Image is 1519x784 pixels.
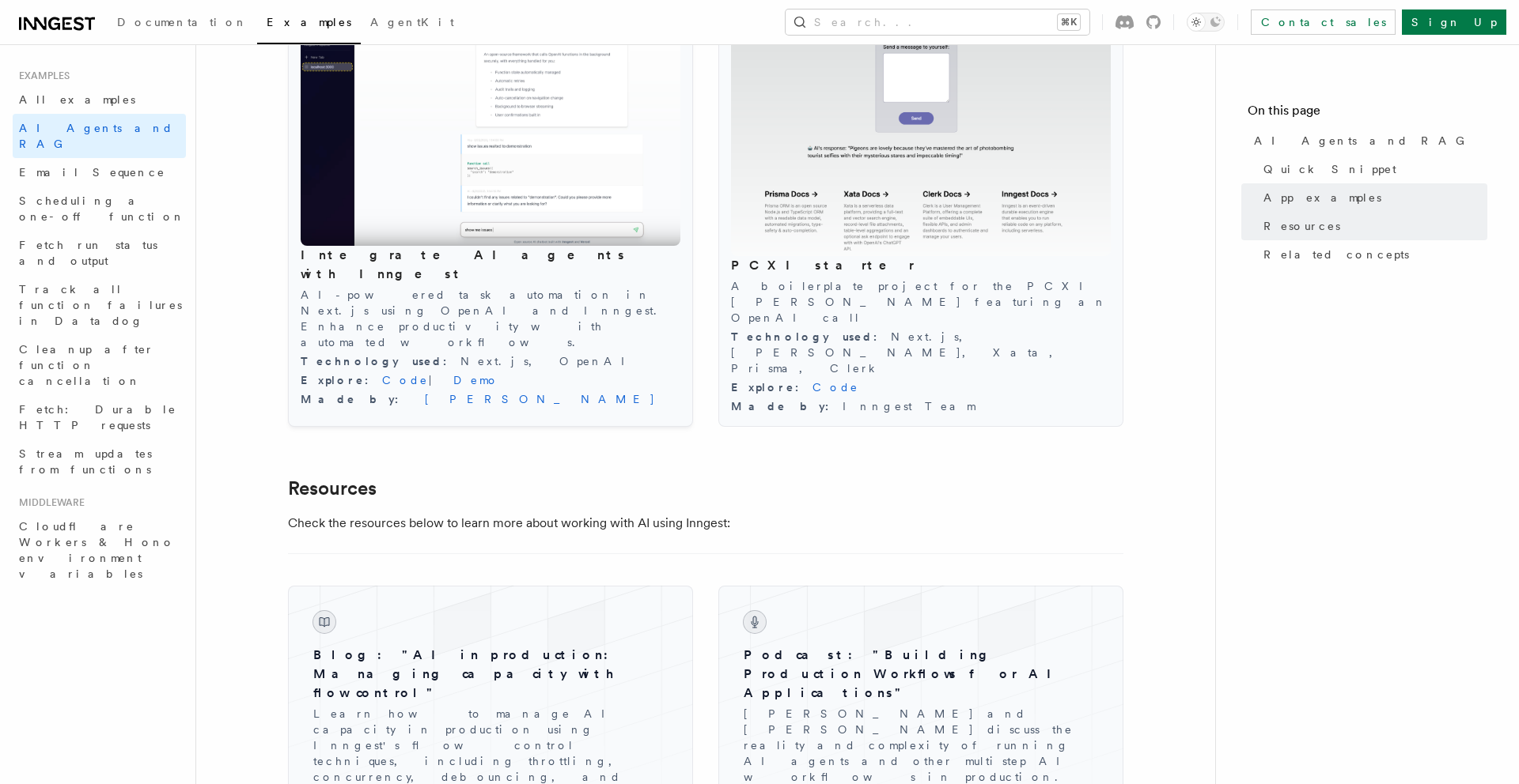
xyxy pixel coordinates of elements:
[731,278,1111,326] p: A boilerplate project for the PCXI [PERSON_NAME] featuring an OpenAI call
[1257,155,1487,183] a: Quick Snippet
[813,381,859,394] a: Code
[301,287,680,350] p: AI-powered task automation in Next.js using OpenAI and Inngest. Enhance productivity with automat...
[361,5,464,43] a: AgentKit
[13,275,186,335] a: Track all function failures in Datadog
[301,7,680,246] img: Integrate AI agents with Inngest
[19,520,175,580] span: Cloudflare Workers & Hono environment variables
[453,374,499,386] a: Demo
[731,381,813,394] span: Explore :
[382,374,429,386] a: Code
[1248,101,1487,126] h4: On this page
[1263,218,1340,234] span: Resources
[117,16,248,28] span: Documentation
[13,158,186,187] a: Email Sequence
[744,646,1098,703] h3: Podcast: "Building Production Workflows for AI Applications"
[301,372,680,388] div: |
[19,194,185,223] span: Scheduling a one-off function
[731,256,1111,275] h3: PCXI starter
[1058,14,1080,30] kbd: ⌘K
[370,16,454,28] span: AgentKit
[13,114,186,158] a: AI Agents and RAG
[786,9,1089,35] button: Search...⌘K
[13,335,186,395] a: Cleanup after function cancellation
[731,330,891,343] span: Technology used :
[267,16,351,28] span: Examples
[19,122,173,150] span: AI Agents and RAG
[313,646,668,703] h3: Blog: "AI in production: Managing capacity with flow control"
[13,70,70,82] span: Examples
[1257,240,1487,269] a: Related concepts
[19,343,154,387] span: Cleanup after function cancellation
[19,283,182,327] span: Track all function failures in Datadog
[13,512,186,588] a: Cloudflare Workers & Hono environment variables
[1254,133,1473,149] span: AI Agents and RAG
[301,246,680,284] h3: Integrate AI agents with Inngest
[19,93,135,106] span: All examples
[1263,161,1396,177] span: Quick Snippet
[1402,9,1506,35] a: Sign Up
[1248,126,1487,155] a: AI Agents and RAG
[19,447,152,476] span: Stream updates from functions
[412,393,656,405] a: [PERSON_NAME]
[13,439,186,484] a: Stream updates from functions
[731,7,1111,257] img: PCXI starter
[13,85,186,114] a: All examples
[301,374,382,386] span: Explore :
[19,166,165,179] span: Email Sequence
[1263,247,1409,262] span: Related concepts
[13,496,85,509] span: Middleware
[731,329,1111,376] div: Next.js, [PERSON_NAME], Xata, Prisma, Clerk
[301,355,460,367] span: Technology used :
[1257,183,1487,212] a: App examples
[288,477,377,499] a: Resources
[13,395,186,439] a: Fetch: Durable HTTP requests
[13,187,186,231] a: Scheduling a one-off function
[301,393,412,405] span: Made by :
[301,353,680,369] div: Next.js, OpenAI
[19,403,176,432] span: Fetch: Durable HTTP requests
[1251,9,1396,35] a: Contact sales
[1257,212,1487,240] a: Resources
[731,400,843,413] span: Made by :
[13,231,186,275] a: Fetch run status and output
[108,5,257,43] a: Documentation
[731,398,1111,414] div: Inngest Team
[19,239,157,267] span: Fetch run status and output
[1187,13,1225,32] button: Toggle dark mode
[288,512,921,534] p: Check the resources below to learn more about working with AI using Inngest:
[257,5,361,44] a: Examples
[1263,190,1381,205] span: App examples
